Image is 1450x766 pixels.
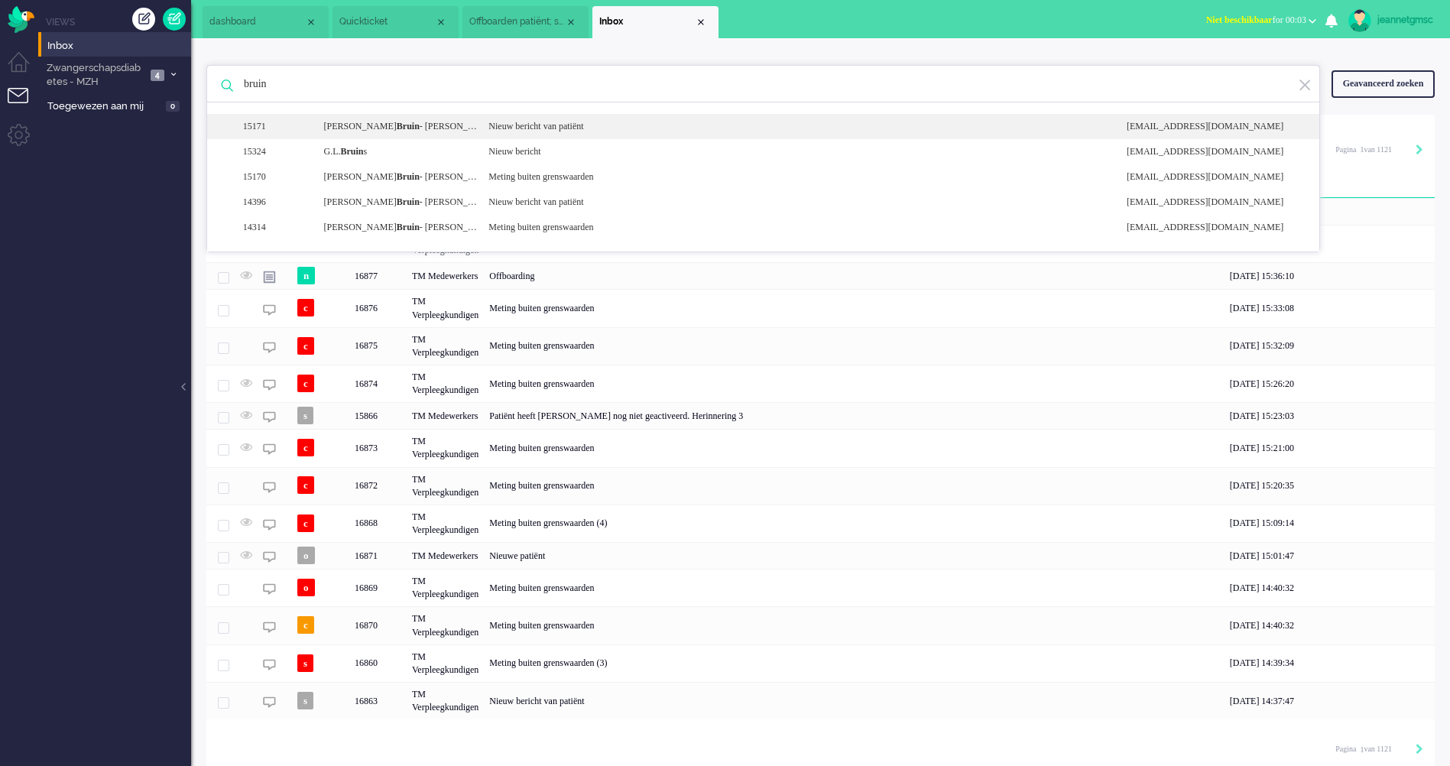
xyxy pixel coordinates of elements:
[312,196,477,209] div: [PERSON_NAME] - [PERSON_NAME]
[206,429,1435,466] div: 16873
[263,443,276,456] img: ic_chat_grey.svg
[484,542,1224,569] div: Nieuwe patiënt
[1225,225,1435,262] div: [DATE] 15:36:47
[1356,144,1364,155] input: Page
[132,8,155,31] div: Creëer ticket
[206,365,1435,402] div: 16874
[349,402,407,429] div: 15866
[1225,467,1435,505] div: [DATE] 15:20:35
[407,327,484,365] div: TM Verpleegkundigen
[1115,120,1313,133] div: [EMAIL_ADDRESS][DOMAIN_NAME]
[462,6,589,38] li: 16879
[1225,505,1435,542] div: [DATE] 15:09:14
[397,196,420,207] b: Bruin
[1225,289,1435,326] div: [DATE] 15:33:08
[349,505,407,542] div: 16868
[305,16,317,28] div: Close tab
[407,262,484,289] div: TM Medewerkers
[312,170,477,183] div: [PERSON_NAME] - [PERSON_NAME]
[477,221,1115,234] div: Meting buiten grenswaarden
[312,120,477,133] div: [PERSON_NAME] - [PERSON_NAME]
[484,429,1224,466] div: Meting buiten grenswaarden
[1225,569,1435,606] div: [DATE] 14:40:32
[312,145,477,158] div: G.L. s
[206,542,1435,569] div: 16871
[407,429,484,466] div: TM Verpleegkundigen
[484,289,1224,326] div: Meting buiten grenswaarden
[484,402,1224,429] div: Patiënt heeft [PERSON_NAME] nog niet geactiveerd. Herinnering 3
[206,289,1435,326] div: 16876
[206,262,1435,289] div: 16877
[263,550,276,563] img: ic_chat_grey.svg
[47,39,191,54] span: Inbox
[235,120,313,133] div: 15171
[1225,365,1435,402] div: [DATE] 15:26:20
[1115,145,1313,158] div: [EMAIL_ADDRESS][DOMAIN_NAME]
[332,6,459,38] li: Quickticket
[349,644,407,682] div: 16860
[1225,542,1435,569] div: [DATE] 15:01:47
[235,145,313,158] div: 15324
[349,569,407,606] div: 16869
[1298,78,1312,93] img: ic-exit.svg
[484,262,1224,289] div: Offboarding
[695,16,707,28] div: Close tab
[349,682,407,719] div: 16863
[1225,606,1435,644] div: [DATE] 14:40:32
[312,221,477,234] div: [PERSON_NAME] - [PERSON_NAME]
[297,616,314,634] span: c
[44,37,191,54] a: Inbox
[8,124,42,158] li: Admin menu
[1206,15,1273,25] span: Niet beschikbaar
[592,6,719,38] li: View
[297,267,315,284] span: n
[263,411,276,424] img: ic_chat_grey.svg
[297,514,314,532] span: c
[206,644,1435,682] div: 16860
[435,16,447,28] div: Close tab
[8,52,42,86] li: Dashboard menu
[407,505,484,542] div: TM Verpleegkundigen
[1356,745,1364,755] input: Page
[407,682,484,719] div: TM Verpleegkundigen
[1225,429,1435,466] div: [DATE] 15:21:00
[349,429,407,466] div: 16873
[407,365,484,402] div: TM Verpleegkundigen
[8,10,34,21] a: Omnidesk
[484,569,1224,606] div: Meting buiten grenswaarden
[8,6,34,33] img: flow_omnibird.svg
[477,196,1115,209] div: Nieuw bericht van patiënt
[206,606,1435,644] div: 16870
[297,547,315,564] span: o
[47,99,161,114] span: Toegewezen aan mij
[1348,9,1371,32] img: avatar
[1225,198,1435,225] div: [DATE] 15:37:10
[46,15,191,28] li: Views
[44,97,191,114] a: Toegewezen aan mij 0
[1225,327,1435,365] div: [DATE] 15:32:09
[1115,196,1313,209] div: [EMAIL_ADDRESS][DOMAIN_NAME]
[297,692,313,709] span: s
[484,327,1224,365] div: Meting buiten grenswaarden
[263,621,276,634] img: ic_chat_grey.svg
[349,289,407,326] div: 16876
[297,654,313,672] span: s
[1225,682,1435,719] div: [DATE] 14:37:47
[1377,12,1435,28] div: jeannetgmsc
[1335,138,1423,161] div: Pagination
[1197,5,1325,38] li: Niet beschikbaarfor 00:03
[263,518,276,531] img: ic_chat_grey.svg
[407,542,484,569] div: TM Medewerkers
[235,221,313,234] div: 14314
[484,682,1224,719] div: Nieuw bericht van patiënt
[263,378,276,391] img: ic_chat_grey.svg
[469,15,565,28] span: Offboarden patiënt; stoppen account
[565,16,577,28] div: Close tab
[1416,742,1423,758] div: Next
[1332,70,1435,97] div: Geavanceerd zoeken
[297,407,313,424] span: s
[163,8,186,31] a: Quick Ticket
[297,375,314,392] span: c
[206,505,1435,542] div: 16868
[206,682,1435,719] div: 16863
